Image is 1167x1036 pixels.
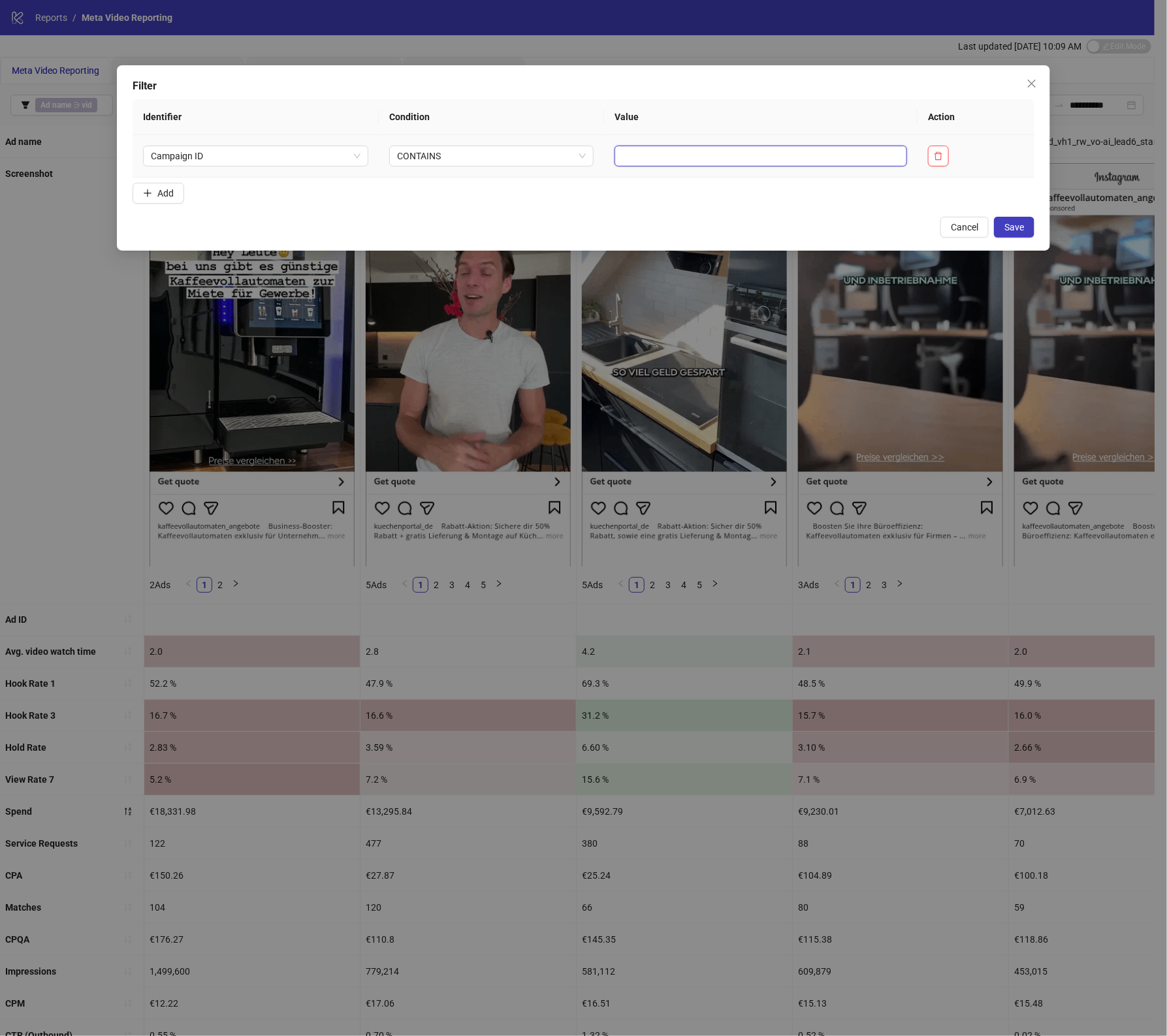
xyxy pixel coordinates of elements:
[951,222,978,232] span: Cancel
[157,188,174,198] span: Add
[133,99,379,135] th: Identifier
[133,183,184,204] button: Add
[1004,222,1024,232] span: Save
[604,99,918,135] th: Value
[934,151,943,161] span: delete
[143,189,152,198] span: plus
[994,217,1034,238] button: Save
[379,99,604,135] th: Condition
[1027,78,1037,89] span: close
[397,146,586,166] span: CONTAINS
[918,99,1034,135] th: Action
[940,217,989,238] button: Cancel
[1021,73,1042,94] button: Close
[133,78,1035,94] div: Filter
[151,146,360,166] span: Campaign ID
